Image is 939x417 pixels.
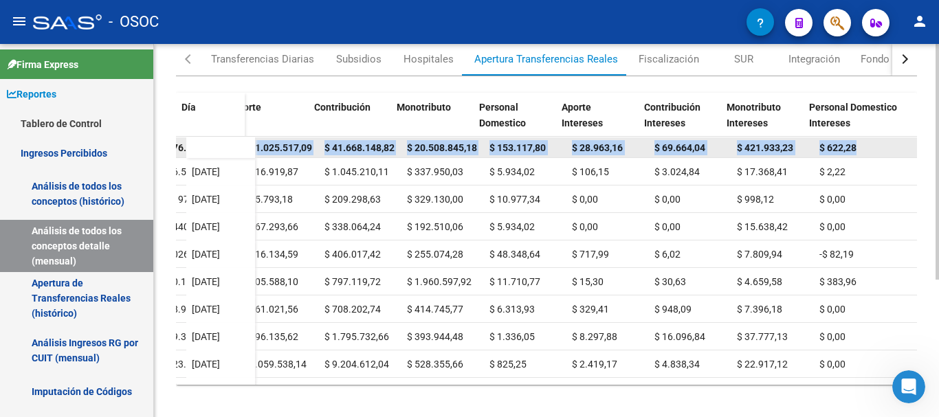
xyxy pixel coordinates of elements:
span: $ 7.396,18 [737,304,782,315]
datatable-header-cell: Monotributo Intereses [721,93,804,150]
span: $ 0,00 [654,221,681,232]
span: $ 153.117,80 [489,142,546,153]
span: $ 622,28 [819,142,857,153]
span: Reportes [7,87,56,102]
span: $ 1.498.957,68 [146,304,210,315]
span: $ 15.638,42 [737,221,788,232]
span: Contribución [314,102,371,113]
span: $ 528.355,66 [407,359,463,370]
span: $ 361.021,56 [242,304,298,315]
span: - OSOC [109,7,159,37]
span: $ 0,00 [819,304,846,315]
span: $ 0,00 [572,221,598,232]
span: $ 2.419,17 [572,359,617,370]
span: $ 0,00 [819,194,846,205]
span: $ 69.664,04 [654,142,705,153]
div: Apertura Transferencias Reales [474,52,618,67]
span: $ 383,96 [819,276,857,287]
span: $ 15,30 [572,276,604,287]
span: $ 11.710,77 [489,276,540,287]
span: [DATE] [192,331,220,342]
span: $ 1.795.732,66 [324,331,389,342]
span: Firma Express [7,57,78,72]
span: $ 9.204.612,04 [324,359,389,370]
span: $ 6,02 [654,249,681,260]
span: $ 48.348,64 [489,249,540,260]
span: $ 0,00 [654,194,681,205]
span: $ 0,00 [572,194,598,205]
span: $ 1.045.210,11 [324,166,389,177]
span: $ 6.313,93 [489,304,535,315]
span: $ 0,00 [819,331,846,342]
mat-icon: menu [11,13,27,30]
datatable-header-cell: Monotributo [391,93,474,150]
iframe: Intercom live chat [892,370,925,403]
mat-icon: person [912,13,928,30]
span: $ 0,00 [819,221,846,232]
span: -$ 82,19 [819,249,854,260]
span: $ 209.298,63 [324,194,381,205]
div: Subsidios [336,52,382,67]
span: Aporte [232,102,261,113]
span: $ 22.917,12 [737,359,788,370]
span: $ 3.024,84 [654,166,700,177]
span: Contribución Intereses [644,102,700,128]
span: $ 16.096,84 [654,331,705,342]
datatable-header-cell: Contribución Intereses [639,93,721,150]
span: Personal Domestico [479,102,526,128]
span: $ 10.977,34 [489,194,540,205]
div: SUR [734,52,753,67]
span: $ 17.368,41 [737,166,788,177]
div: Transferencias Diarias [211,52,314,67]
span: $ 5.059.538,14 [242,359,307,370]
span: $ 20.508.845,18 [407,142,477,153]
span: $ 825,25 [489,359,527,370]
span: $ 708.202,74 [324,304,381,315]
span: $ 998,12 [737,194,774,205]
span: [DATE] [192,359,220,370]
span: $ 406.017,42 [324,249,381,260]
span: $ 255.074,28 [407,249,463,260]
span: $ 85.793,18 [242,194,293,205]
span: $ 337.950,03 [407,166,463,177]
span: $ 7.809,94 [737,249,782,260]
span: Monotributo [397,102,451,113]
span: $ 1.926.515,65 [146,166,210,177]
span: Personal Domestico Intereses [809,102,897,128]
div: Fiscalización [639,52,699,67]
span: $ 948,09 [654,304,692,315]
span: $ 192.510,06 [407,221,463,232]
span: $ 30,63 [654,276,686,287]
span: $ 393.944,48 [407,331,463,342]
span: $ 4.838,34 [654,359,700,370]
datatable-header-cell: Contribución [309,93,391,150]
span: $ 329.130,00 [407,194,463,205]
span: [DATE] [192,304,220,315]
span: $ 717,99 [572,249,609,260]
datatable-header-cell: Día [176,93,245,150]
span: $ 21.025.517,09 [242,142,312,153]
span: $ 83.876.811,60 [146,142,216,153]
span: Monotributo Intereses [727,102,781,128]
span: $ 2,22 [819,166,846,177]
span: Día [181,102,196,113]
span: $ 1.336,05 [489,331,535,342]
span: $ 41.668.148,82 [324,142,395,153]
span: [DATE] [192,276,220,287]
span: $ 14.823.505,72 [146,359,216,370]
span: $ 414.745,77 [407,304,463,315]
span: $ 516.919,87 [242,166,298,177]
span: $ 5.934,02 [489,221,535,232]
span: $ 5.934,02 [489,166,535,177]
span: $ 37.777,13 [737,331,788,342]
span: $ 4.659,58 [737,276,782,287]
span: $ 329,41 [572,304,609,315]
span: Aporte Intereses [562,102,603,128]
span: $ 421.933,23 [737,142,793,153]
span: $ 28.963,16 [572,142,623,153]
datatable-header-cell: Personal Domestico Intereses [804,93,907,150]
span: $ 3.180.105,98 [146,276,210,287]
span: $ 167.293,66 [242,221,298,232]
span: $ 338.064,24 [324,221,381,232]
div: Hospitales [404,52,454,67]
